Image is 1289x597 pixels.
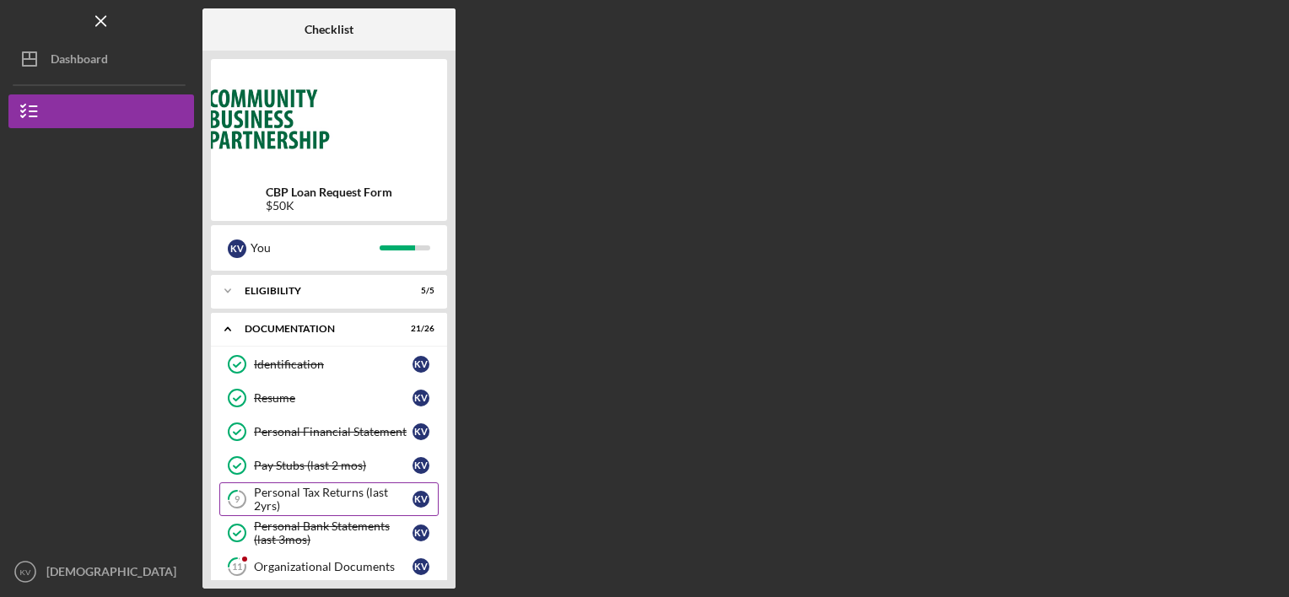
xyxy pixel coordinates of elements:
[8,42,194,76] button: Dashboard
[413,390,429,406] div: K V
[219,347,439,381] a: IdentificationKV
[235,494,240,505] tspan: 9
[413,457,429,474] div: K V
[228,239,246,258] div: K V
[219,449,439,482] a: Pay Stubs (last 2 mos)KV
[20,567,31,577] text: KV
[413,524,429,541] div: K V
[51,42,108,80] div: Dashboard
[413,423,429,440] div: K V
[254,459,413,472] div: Pay Stubs (last 2 mos)
[219,415,439,449] a: Personal Financial StatementKV
[219,550,439,584] a: 11Organizational DocumentsKV
[254,486,413,513] div: Personal Tax Returns (last 2yrs)
[219,482,439,516] a: 9Personal Tax Returns (last 2yrs)KV
[254,560,413,573] div: Organizational Documents
[266,186,392,199] b: CBP Loan Request Form
[413,491,429,508] div: K V
[245,286,392,296] div: Eligibility
[232,562,242,573] tspan: 11
[254,358,413,371] div: Identification
[8,555,194,589] button: KV[DEMOGRAPHIC_DATA][PERSON_NAME]
[219,516,439,550] a: Personal Bank Statements (last 3mos)KV
[254,425,413,438] div: Personal Financial Statement
[245,324,392,334] div: Documentation
[219,381,439,415] a: ResumeKV
[305,23,353,36] b: Checklist
[413,558,429,575] div: K V
[404,324,434,334] div: 21 / 26
[254,391,413,405] div: Resume
[211,67,447,169] img: Product logo
[404,286,434,296] div: 5 / 5
[413,356,429,373] div: K V
[251,234,380,262] div: You
[266,199,392,212] div: $50K
[254,519,413,546] div: Personal Bank Statements (last 3mos)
